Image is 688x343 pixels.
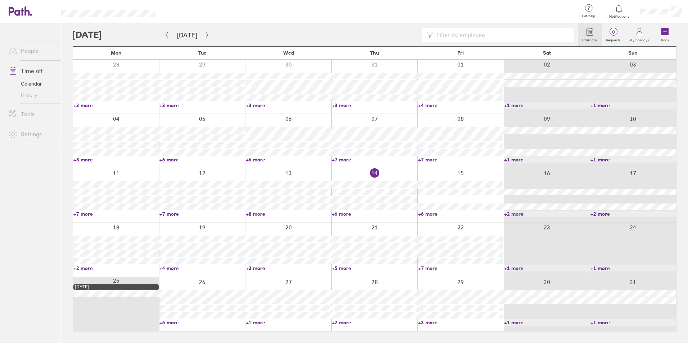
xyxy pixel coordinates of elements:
a: +1 more [590,319,676,326]
span: Sun [628,50,638,56]
a: +5 more [332,265,417,271]
span: Tue [198,50,207,56]
label: Calendar [578,36,602,42]
input: Filter by employee [434,28,569,42]
a: +6 more [159,156,245,163]
span: Notifications [607,14,631,19]
label: My holidays [625,36,653,42]
a: +8 more [246,211,331,217]
a: +6 more [246,156,331,163]
a: +7 more [418,265,503,271]
a: +1 more [590,156,676,163]
span: Fri [457,50,464,56]
div: [DATE] [75,284,157,289]
a: +2 more [590,211,676,217]
a: +7 more [159,211,245,217]
span: Sat [543,50,551,56]
a: +2 more [504,211,589,217]
a: 0Requests [602,23,625,46]
a: +1 more [504,156,589,163]
a: +2 more [332,319,417,326]
a: +3 more [246,102,331,109]
a: +3 more [246,265,331,271]
a: Calendar [3,78,61,90]
a: Notifications [607,4,631,19]
a: +1 more [246,319,331,326]
a: My holidays [625,23,653,46]
a: +7 more [73,211,159,217]
label: Book [657,36,674,42]
a: +1 more [504,319,589,326]
span: Mon [111,50,122,56]
a: +1 more [590,102,676,109]
a: +1 more [504,265,589,271]
a: +7 more [332,156,417,163]
a: +6 more [159,319,245,326]
a: +4 more [159,265,245,271]
a: +1 more [504,102,589,109]
a: +3 more [73,102,159,109]
a: Tools [3,107,61,121]
span: Get help [577,14,600,18]
a: +6 more [418,211,503,217]
a: Time off [3,64,61,78]
a: +3 more [332,102,417,109]
span: Thu [370,50,379,56]
label: Requests [602,36,625,42]
a: +7 more [418,156,503,163]
a: +1 more [590,265,676,271]
a: Calendar [578,23,602,46]
span: Wed [283,50,294,56]
a: +6 more [332,211,417,217]
span: 0 [602,29,625,35]
a: History [3,90,61,101]
a: People [3,44,61,58]
a: +3 more [418,319,503,326]
a: +2 more [73,265,159,271]
button: [DATE] [171,29,203,41]
a: +8 more [73,156,159,163]
a: +4 more [418,102,503,109]
a: +3 more [159,102,245,109]
a: Settings [3,127,61,141]
a: Book [653,23,676,46]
